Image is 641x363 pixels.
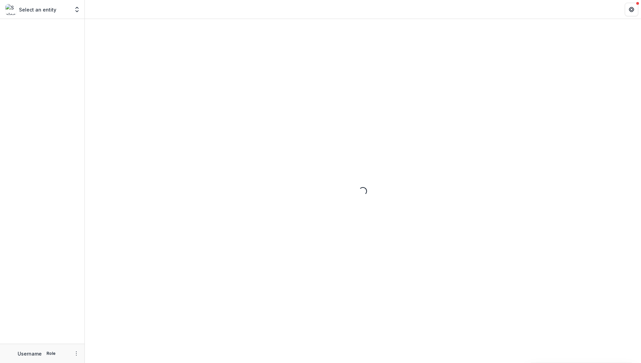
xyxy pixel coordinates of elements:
[5,4,16,15] img: Select an entity
[625,3,638,16] button: Get Help
[44,350,58,357] p: Role
[72,3,82,16] button: Open entity switcher
[72,349,80,358] button: More
[18,350,42,357] p: Username
[19,6,56,13] p: Select an entity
